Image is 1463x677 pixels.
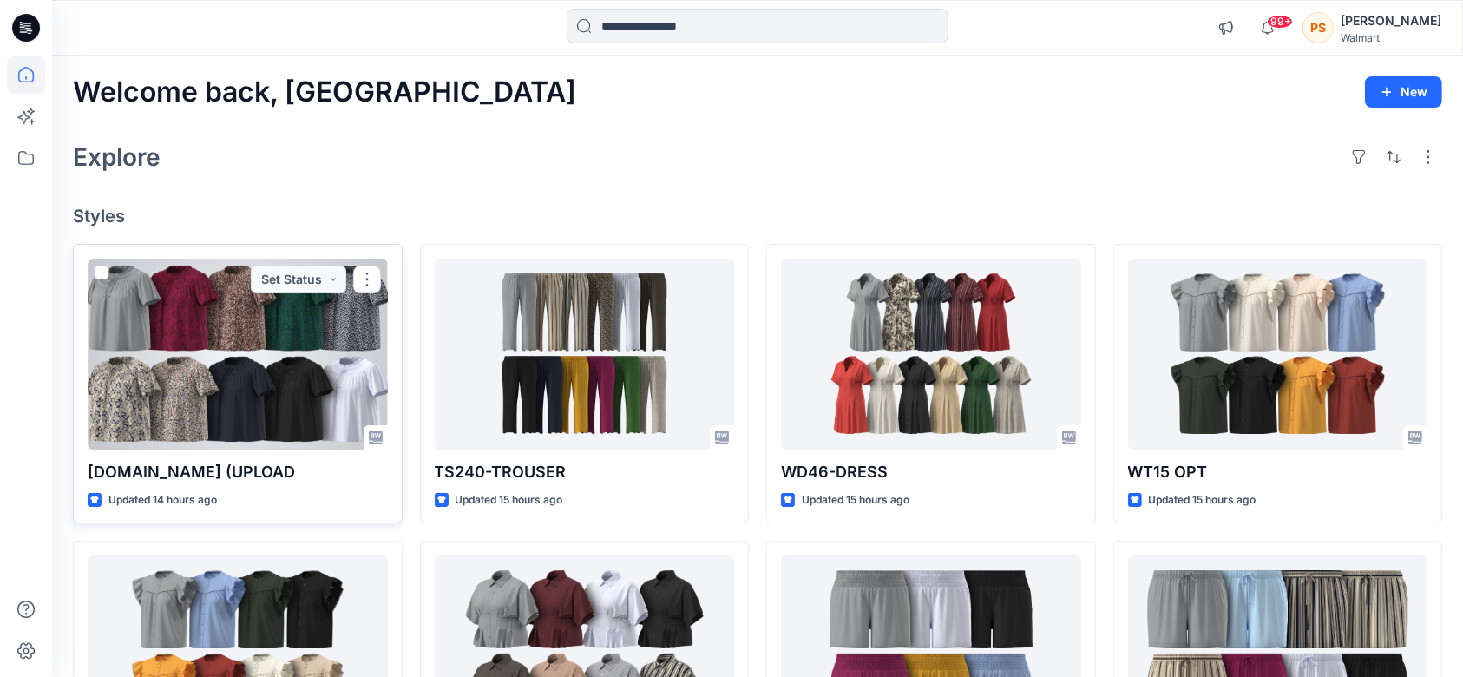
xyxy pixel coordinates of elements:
p: Updated 15 hours ago [1149,491,1256,509]
p: WT15 OPT [1128,460,1428,484]
div: Walmart [1341,31,1441,44]
a: WT15 OPT [1128,259,1428,450]
p: [DOMAIN_NAME] (UPLOAD [88,460,388,484]
p: Updated 15 hours ago [456,491,563,509]
a: TS245-SZ-1X-29-07-2025.bw (UPLOAD [88,259,388,450]
div: [PERSON_NAME] [1341,10,1441,31]
div: PS [1302,12,1334,43]
p: Updated 15 hours ago [802,491,909,509]
h4: Styles [73,206,1442,227]
span: 99+ [1267,15,1293,29]
h2: Explore [73,143,161,171]
a: WD46-DRESS [781,259,1081,450]
a: TS240-TROUSER [435,259,735,450]
p: TS240-TROUSER [435,460,735,484]
h2: Welcome back, [GEOGRAPHIC_DATA] [73,76,576,108]
p: WD46-DRESS [781,460,1081,484]
button: New [1365,76,1442,108]
p: Updated 14 hours ago [108,491,217,509]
